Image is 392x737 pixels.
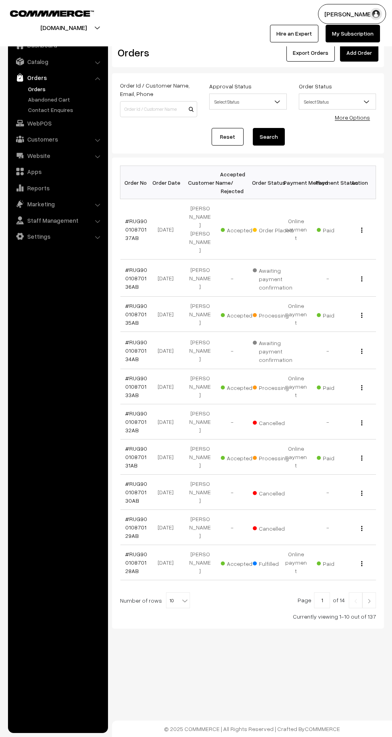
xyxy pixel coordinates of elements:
[253,224,293,234] span: Order Placed
[152,166,184,199] th: Order Date
[361,420,362,425] img: Menu
[366,599,373,603] img: Right
[26,95,105,104] a: Abandoned Cart
[270,25,318,42] a: Hire an Expert
[125,551,147,574] a: #RUG90010870128AB
[317,309,357,320] span: Paid
[253,337,293,364] span: Awaiting payment confirmation
[280,166,312,199] th: Payment Method
[184,199,216,260] td: [PERSON_NAME] [PERSON_NAME]
[361,561,362,566] img: Menu
[112,721,392,737] footer: © 2025 COMMMERCE | All Rights Reserved | Crafted By
[209,82,252,90] label: Approval Status
[125,410,147,433] a: #RUG90010870132AB
[120,81,197,98] label: Order Id / Customer Name, Email, Phone
[10,148,105,163] a: Website
[166,593,190,609] span: 10
[152,369,184,404] td: [DATE]
[318,4,386,24] button: [PERSON_NAME]
[152,260,184,297] td: [DATE]
[184,475,216,510] td: [PERSON_NAME]
[184,510,216,545] td: [PERSON_NAME]
[299,82,332,90] label: Order Status
[10,8,80,18] a: COMMMERCE
[125,375,147,398] a: #RUG90010870133AB
[340,44,378,62] a: Add Order
[344,166,376,199] th: Action
[125,218,147,241] a: #RUG90010870137AB
[312,404,344,439] td: -
[317,452,357,462] span: Paid
[26,106,105,114] a: Contact Enquires
[221,381,261,392] span: Accepted
[248,166,280,199] th: Order Status
[125,515,147,539] a: #RUG90010870129AB
[184,260,216,297] td: [PERSON_NAME]
[280,199,312,260] td: Online payment
[253,522,293,533] span: Cancelled
[216,475,248,510] td: -
[312,166,344,199] th: Payment Status
[216,332,248,369] td: -
[125,339,147,362] a: #RUG90010870134AB
[361,349,362,354] img: Menu
[361,491,362,496] img: Menu
[317,224,357,234] span: Paid
[312,260,344,297] td: -
[152,439,184,475] td: [DATE]
[152,332,184,369] td: [DATE]
[216,166,248,199] th: Accepted / Rejected
[312,475,344,510] td: -
[305,725,340,732] a: COMMMERCE
[361,526,362,531] img: Menu
[335,114,370,121] a: More Options
[312,332,344,369] td: -
[125,266,147,290] a: #RUG90010870136AB
[216,260,248,297] td: -
[10,197,105,211] a: Marketing
[184,404,216,439] td: [PERSON_NAME]
[184,297,216,332] td: [PERSON_NAME]
[253,381,293,392] span: Processing
[298,597,311,603] span: Page
[221,224,261,234] span: Accepted
[312,510,344,545] td: -
[326,25,380,42] a: My Subscription
[152,475,184,510] td: [DATE]
[125,445,147,469] a: #RUG90010870131AB
[361,455,362,461] img: Menu
[280,369,312,404] td: Online payment
[118,46,196,59] h2: Orders
[280,545,312,580] td: Online payment
[209,94,286,110] span: Select Status
[317,381,357,392] span: Paid
[216,404,248,439] td: -
[10,116,105,130] a: WebPOS
[10,164,105,179] a: Apps
[299,94,376,110] span: Select Status
[280,297,312,332] td: Online payment
[361,276,362,282] img: Menu
[10,70,105,85] a: Orders
[253,487,293,497] span: Cancelled
[12,18,115,38] button: [DOMAIN_NAME]
[152,404,184,439] td: [DATE]
[125,480,147,504] a: #RUG90010870130AB
[221,452,261,462] span: Accepted
[10,213,105,228] a: Staff Management
[184,332,216,369] td: [PERSON_NAME]
[216,510,248,545] td: -
[120,612,376,621] div: Currently viewing 1-10 out of 137
[152,545,184,580] td: [DATE]
[253,452,293,462] span: Processing
[210,95,286,109] span: Select Status
[184,439,216,475] td: [PERSON_NAME]
[184,369,216,404] td: [PERSON_NAME]
[184,545,216,580] td: [PERSON_NAME]
[10,54,105,69] a: Catalog
[299,95,376,109] span: Select Status
[253,557,293,568] span: Fulfilled
[152,510,184,545] td: [DATE]
[361,385,362,390] img: Menu
[253,309,293,320] span: Processing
